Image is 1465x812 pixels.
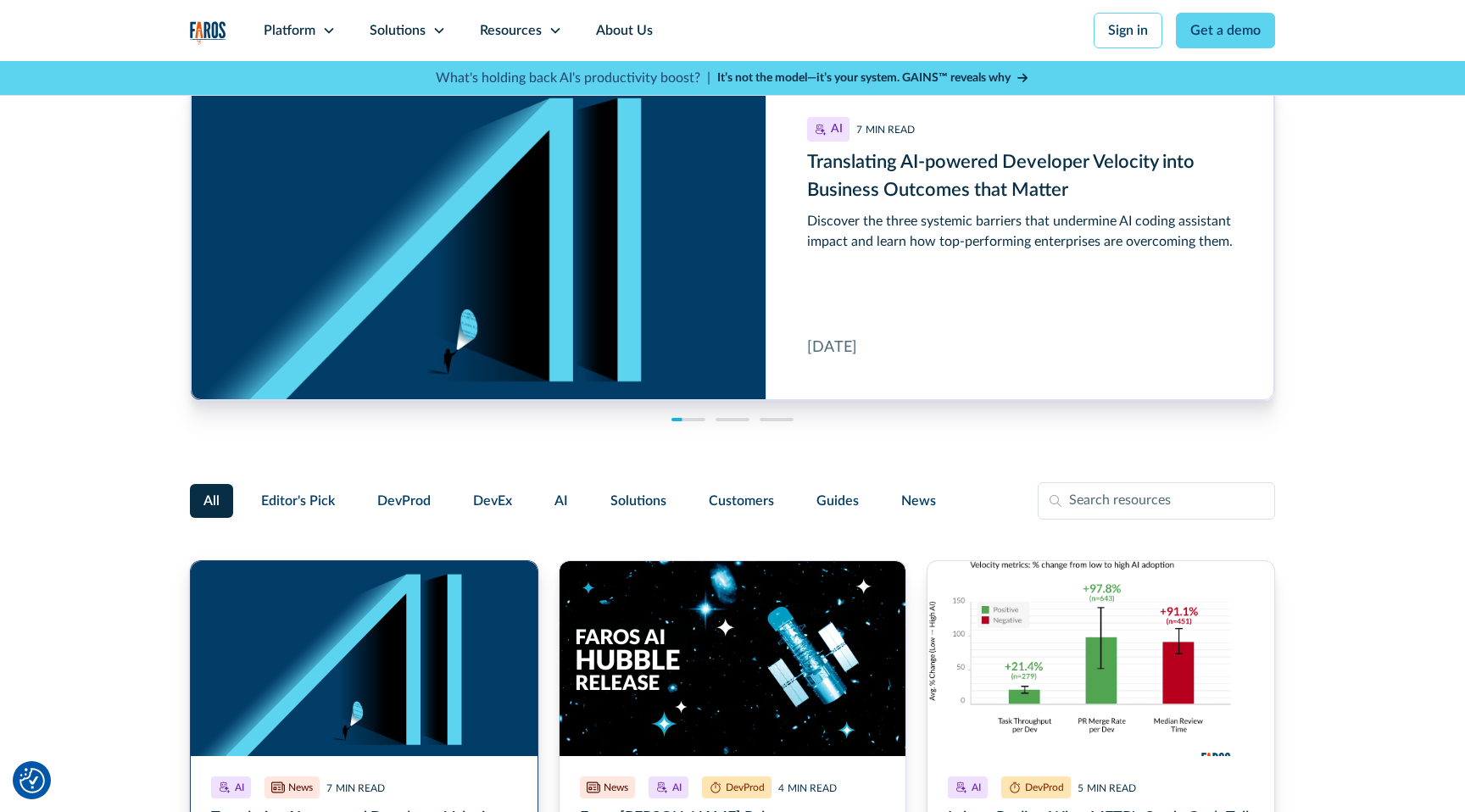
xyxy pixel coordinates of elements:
span: Solutions [610,491,666,511]
a: Sign in [1094,13,1162,48]
p: What's holding back AI's productivity boost? | [436,68,710,88]
a: Translating AI-powered Developer Velocity into Business Outcomes that Matter [191,76,1274,400]
span: Editor's Pick [261,491,335,511]
span: Guides [816,491,859,511]
span: Customers [709,491,774,511]
a: It’s not the model—it’s your system. GAINS™ reveals why [717,70,1029,87]
div: cms-link [191,76,1274,400]
button: Cookie Settings [19,768,45,793]
a: Get a demo [1176,13,1275,48]
span: DevProd [377,491,431,511]
img: Logo of the analytics and reporting company Faros. [190,21,226,45]
div: Resources [480,20,542,41]
form: Filter Form [190,482,1275,520]
span: AI [554,491,568,511]
img: Revisit consent button [19,768,45,793]
img: A dark blue background with the letters AI appearing to be walls, with a person walking through t... [191,561,538,756]
img: The text Faros AI Hubble Release over an image of the Hubble telescope in a dark galaxy where som... [560,561,906,756]
input: Search resources [1038,482,1275,520]
strong: It’s not the model—it’s your system. GAINS™ reveals why [717,72,1011,84]
a: home [190,21,226,45]
div: Platform [264,20,315,41]
div: Solutions [370,20,426,41]
img: A chart from the AI Productivity Paradox Report 2025 showing that AI boosts output, but human rev... [927,561,1274,756]
span: All [203,491,220,511]
span: News [901,491,936,511]
span: DevEx [473,491,512,511]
